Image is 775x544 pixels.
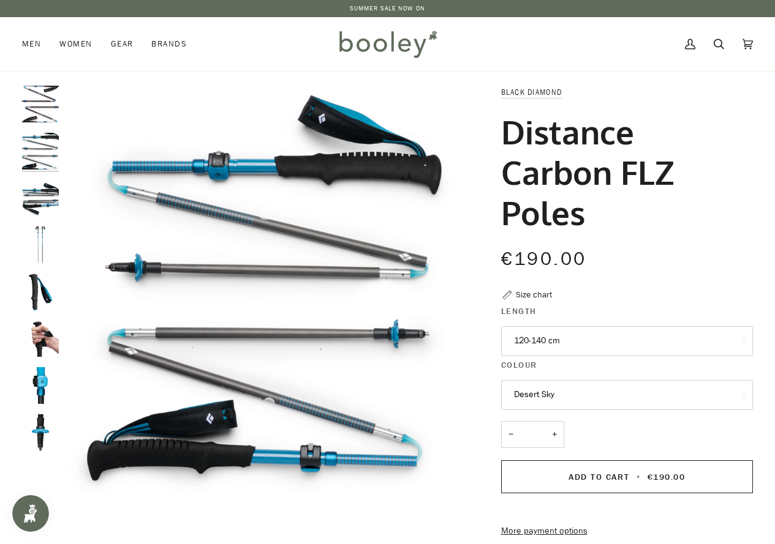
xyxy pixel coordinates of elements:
img: Booley [334,26,441,62]
img: Black Diamond Distance Carbon FLZ Poles Ultra Blue - Booley Galway [22,86,59,122]
span: Men [22,38,41,50]
img: Black Diamond Distance Carbon FLZ Poles Desert Sky - Booley Galway [22,226,59,263]
img: Black Diamond Distance Carbon FLZ Poles Desert Sky - Booley Galway [22,274,59,310]
button: Desert Sky [501,380,753,410]
a: Black Diamond [501,87,562,97]
span: Colour [501,359,537,371]
img: Black Diamond Distance Carbon FLZ Poles Desert Sky - Booley Galway [22,414,59,451]
a: Gear [102,17,143,71]
img: Black Diamond Distance Carbon FLZ Poles Desert Sky - Booley Galway [22,133,59,170]
span: • [633,471,645,483]
img: Black Diamond Distance Carbon FLZ Poles Desert Sky - Booley Galway [65,86,479,499]
span: Women [59,38,92,50]
img: Black Diamond Distance Carbon FLZ Poles Desert Sky - Booley Galway [22,367,59,404]
div: Size chart [516,288,552,301]
a: SUMMER SALE NOW ON [350,4,425,13]
input: Quantity [501,421,564,449]
button: 120-140 cm [501,326,753,356]
img: Black Diamond Distance Carbon FLZ Poles Desert Sky - Booley Galway [22,320,59,357]
a: Brands [142,17,196,71]
span: Length [501,305,537,318]
a: More payment options [501,524,753,538]
span: €190.00 [648,471,686,483]
button: Add to Cart • €190.00 [501,460,753,493]
span: Add to Cart [569,471,629,483]
button: − [501,421,521,449]
iframe: Button to open loyalty program pop-up [12,495,49,532]
a: Men [22,17,50,71]
span: Gear [111,38,134,50]
button: + [545,421,564,449]
img: Black Diamond Distance Carbon FLZ Poles Desert Sky - Booley Galway [22,179,59,216]
h1: Distance Carbon FLZ Poles [501,111,744,233]
span: €190.00 [501,247,587,272]
a: Women [50,17,101,71]
span: Brands [151,38,187,50]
